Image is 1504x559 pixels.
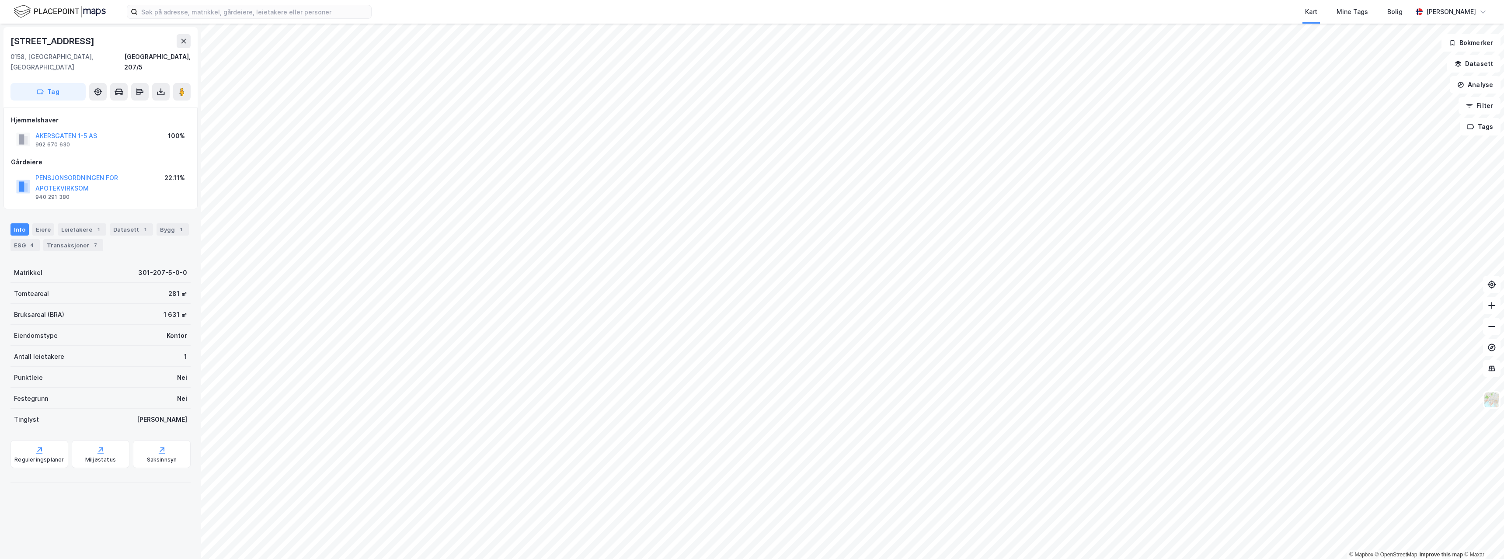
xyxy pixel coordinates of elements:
[10,239,40,251] div: ESG
[43,239,103,251] div: Transaksjoner
[11,115,190,125] div: Hjemmelshaver
[14,414,39,425] div: Tinglyst
[11,157,190,167] div: Gårdeiere
[1447,55,1501,73] button: Datasett
[124,52,191,73] div: [GEOGRAPHIC_DATA], 207/5
[164,309,187,320] div: 1 631 ㎡
[10,83,86,101] button: Tag
[14,309,64,320] div: Bruksareal (BRA)
[58,223,106,236] div: Leietakere
[157,223,189,236] div: Bygg
[14,288,49,299] div: Tomteareal
[1441,34,1501,52] button: Bokmerker
[14,330,58,341] div: Eiendomstype
[177,393,187,404] div: Nei
[14,4,106,19] img: logo.f888ab2527a4732fd821a326f86c7f29.svg
[32,223,54,236] div: Eiere
[10,223,29,236] div: Info
[1426,7,1476,17] div: [PERSON_NAME]
[94,225,103,234] div: 1
[1460,118,1501,135] button: Tags
[35,194,70,201] div: 940 291 380
[91,241,100,250] div: 7
[167,330,187,341] div: Kontor
[138,267,187,278] div: 301-207-5-0-0
[1460,517,1504,559] div: Kontrollprogram for chat
[1349,552,1373,558] a: Mapbox
[177,225,185,234] div: 1
[14,267,42,278] div: Matrikkel
[35,141,70,148] div: 992 670 630
[164,173,185,183] div: 22.11%
[1450,76,1501,94] button: Analyse
[168,288,187,299] div: 281 ㎡
[10,52,124,73] div: 0158, [GEOGRAPHIC_DATA], [GEOGRAPHIC_DATA]
[1337,7,1368,17] div: Mine Tags
[28,241,36,250] div: 4
[1387,7,1403,17] div: Bolig
[1459,97,1501,115] button: Filter
[137,414,187,425] div: [PERSON_NAME]
[177,372,187,383] div: Nei
[1460,517,1504,559] iframe: Chat Widget
[138,5,371,18] input: Søk på adresse, matrikkel, gårdeiere, leietakere eller personer
[1375,552,1417,558] a: OpenStreetMap
[14,372,43,383] div: Punktleie
[184,351,187,362] div: 1
[110,223,153,236] div: Datasett
[1483,392,1500,408] img: Z
[14,456,64,463] div: Reguleringsplaner
[14,393,48,404] div: Festegrunn
[85,456,116,463] div: Miljøstatus
[141,225,150,234] div: 1
[1420,552,1463,558] a: Improve this map
[168,131,185,141] div: 100%
[14,351,64,362] div: Antall leietakere
[1305,7,1317,17] div: Kart
[147,456,177,463] div: Saksinnsyn
[10,34,96,48] div: [STREET_ADDRESS]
